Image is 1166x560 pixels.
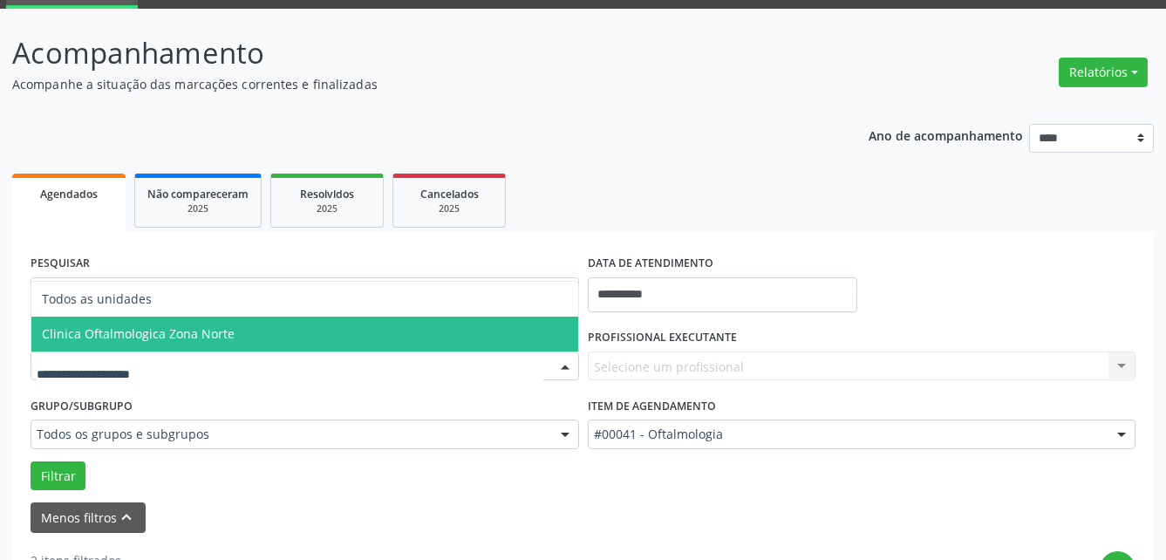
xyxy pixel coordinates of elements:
span: Resolvidos [300,187,354,201]
span: Cancelados [420,187,479,201]
span: Clinica Oftalmologica Zona Norte [42,325,235,342]
button: Filtrar [31,461,85,491]
i: keyboard_arrow_up [117,508,136,527]
span: Agendados [40,187,98,201]
button: Menos filtroskeyboard_arrow_up [31,502,146,533]
label: Grupo/Subgrupo [31,393,133,420]
label: PROFISSIONAL EXECUTANTE [588,324,737,352]
span: Todos os grupos e subgrupos [37,426,543,443]
label: PESQUISAR [31,250,90,277]
div: 2025 [283,202,371,215]
div: 2025 [406,202,493,215]
p: Ano de acompanhamento [869,124,1023,146]
div: 2025 [147,202,249,215]
button: Relatórios [1059,58,1148,87]
p: Acompanhe a situação das marcações correntes e finalizadas [12,75,811,93]
label: Item de agendamento [588,393,716,420]
label: DATA DE ATENDIMENTO [588,250,713,277]
span: Não compareceram [147,187,249,201]
p: Acompanhamento [12,31,811,75]
span: #00041 - Oftalmologia [594,426,1101,443]
span: Todos as unidades [42,290,152,307]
